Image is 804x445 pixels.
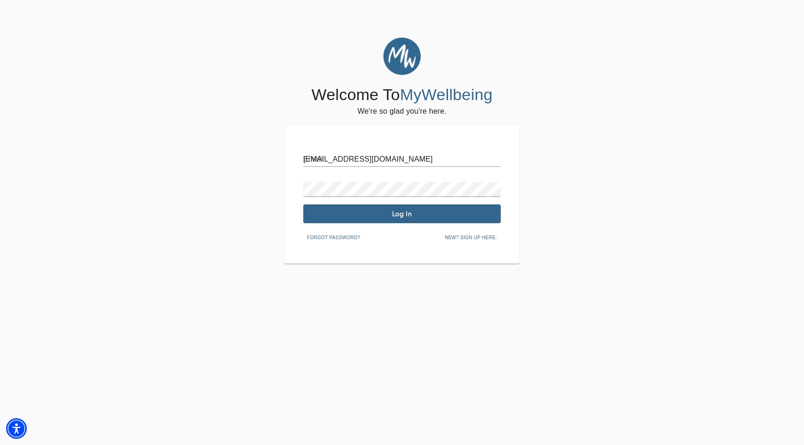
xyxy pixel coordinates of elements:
span: MyWellbeing [400,86,493,103]
button: Log In [303,204,501,223]
div: Accessibility Menu [6,418,27,439]
span: Forgot password? [307,234,360,242]
a: Forgot password? [303,233,364,241]
h6: We're so glad you're here. [357,105,446,118]
button: Forgot password? [303,231,364,245]
button: New? Sign up here. [441,231,501,245]
h4: Welcome To [311,85,492,105]
img: MyWellbeing [383,38,421,75]
span: Log In [307,210,497,219]
span: New? Sign up here. [445,234,497,242]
